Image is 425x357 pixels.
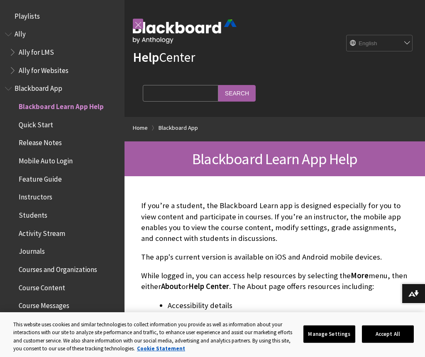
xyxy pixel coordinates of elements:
span: About [161,282,181,291]
a: Blackboard App [159,123,198,133]
span: Blackboard Learn App Help [192,149,357,168]
button: Accept All [362,325,414,343]
button: Manage Settings [303,325,355,343]
strong: Help [133,49,159,66]
span: Instructors [19,190,52,202]
span: Blackboard App [15,82,62,93]
nav: Book outline for Playlists [5,9,120,23]
span: Blackboard Learn App Help [19,100,104,111]
nav: Book outline for Anthology Ally Help [5,27,120,78]
li: Accessibility details [168,300,408,311]
span: Activity Stream [19,226,65,238]
img: Blackboard by Anthology [133,19,237,44]
span: Playlists [15,9,40,20]
span: More [351,271,369,280]
span: Ally for Websites [19,63,68,75]
span: Mobile Auto Login [19,154,73,165]
span: Courses and Organizations [19,262,97,274]
p: While logged in, you can access help resources by selecting the menu, then either or . The About ... [141,270,408,292]
span: Ally [15,27,26,39]
p: If you’re a student, the Blackboard Learn app is designed especially for you to view content and ... [141,200,408,244]
span: Students [19,208,47,219]
span: Journals [19,245,45,256]
span: Help Center [188,282,229,291]
span: Course Messages [19,299,69,310]
span: Course Content [19,281,65,292]
input: Search [218,85,256,101]
span: Ally for LMS [19,45,54,56]
a: HelpCenter [133,49,195,66]
a: Home [133,123,148,133]
div: This website uses cookies and similar technologies to collect information you provide as well as ... [13,321,298,353]
p: The app's current version is available on iOS and Android mobile devices. [141,252,408,262]
a: More information about your privacy, opens in a new tab [137,345,185,352]
select: Site Language Selector [347,35,413,52]
span: Quick Start [19,118,53,129]
span: Release Notes [19,136,62,147]
span: Feature Guide [19,172,62,183]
